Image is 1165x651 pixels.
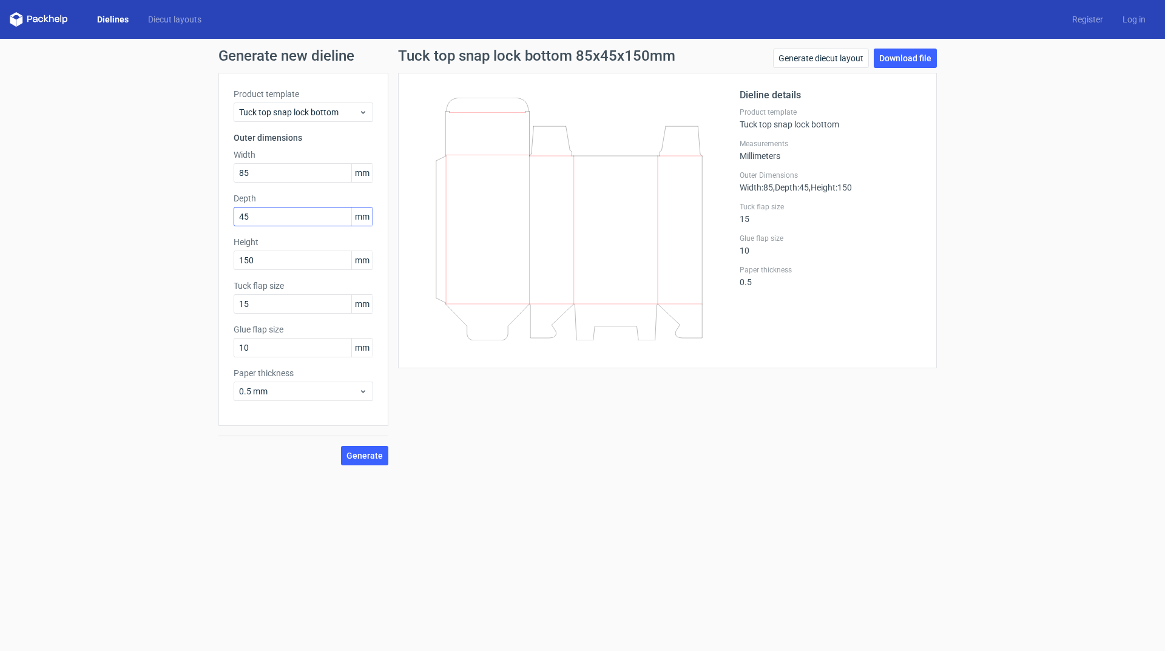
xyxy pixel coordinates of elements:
[398,49,675,63] h1: Tuck top snap lock bottom 85x45x150mm
[740,139,922,161] div: Millimeters
[351,164,373,182] span: mm
[346,451,383,460] span: Generate
[740,88,922,103] h2: Dieline details
[234,236,373,248] label: Height
[740,107,922,117] label: Product template
[234,323,373,336] label: Glue flap size
[351,207,373,226] span: mm
[740,265,922,275] label: Paper thickness
[773,49,869,68] a: Generate diecut layout
[809,183,852,192] span: , Height : 150
[740,170,922,180] label: Outer Dimensions
[740,265,922,287] div: 0.5
[234,132,373,144] h3: Outer dimensions
[87,13,138,25] a: Dielines
[740,139,922,149] label: Measurements
[351,295,373,313] span: mm
[1113,13,1155,25] a: Log in
[239,106,359,118] span: Tuck top snap lock bottom
[1062,13,1113,25] a: Register
[740,183,773,192] span: Width : 85
[234,280,373,292] label: Tuck flap size
[740,234,922,243] label: Glue flap size
[351,251,373,269] span: mm
[234,88,373,100] label: Product template
[740,234,922,255] div: 10
[239,385,359,397] span: 0.5 mm
[138,13,211,25] a: Diecut layouts
[740,107,922,129] div: Tuck top snap lock bottom
[218,49,947,63] h1: Generate new dieline
[234,367,373,379] label: Paper thickness
[341,446,388,465] button: Generate
[773,183,809,192] span: , Depth : 45
[740,202,922,224] div: 15
[740,202,922,212] label: Tuck flap size
[351,339,373,357] span: mm
[874,49,937,68] a: Download file
[234,192,373,204] label: Depth
[234,149,373,161] label: Width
